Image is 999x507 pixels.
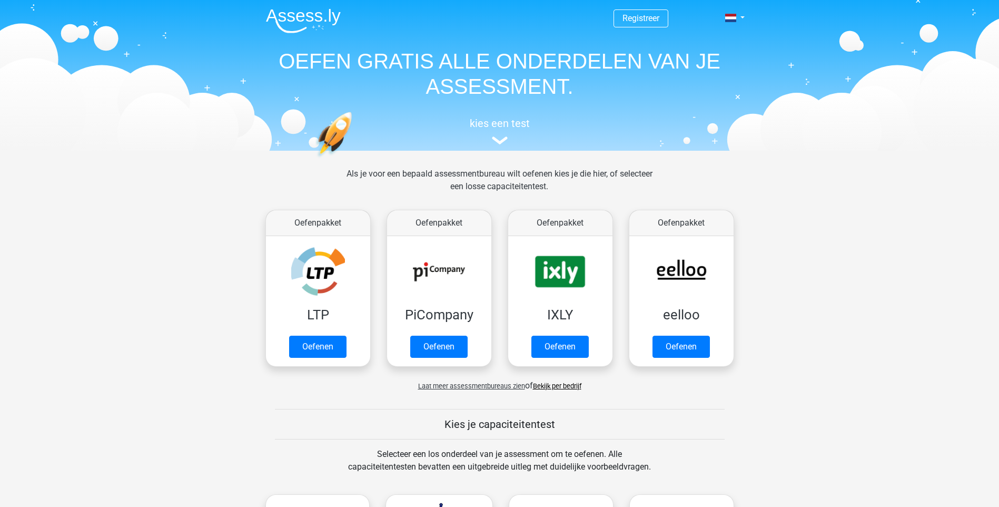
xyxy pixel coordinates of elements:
[418,382,525,390] span: Laat meer assessmentbureaus zien
[258,371,742,392] div: of
[492,136,508,144] img: assessment
[338,448,661,486] div: Selecteer een los onderdeel van je assessment om te oefenen. Alle capaciteitentesten bevatten een...
[289,336,347,358] a: Oefenen
[258,117,742,145] a: kies een test
[410,336,468,358] a: Oefenen
[533,382,581,390] a: Bekijk per bedrijf
[258,117,742,130] h5: kies een test
[652,336,710,358] a: Oefenen
[258,48,742,99] h1: OEFEN GRATIS ALLE ONDERDELEN VAN JE ASSESSMENT.
[266,8,341,33] img: Assessly
[275,418,725,431] h5: Kies je capaciteitentest
[315,112,393,207] img: oefenen
[622,13,659,23] a: Registreer
[531,336,589,358] a: Oefenen
[338,168,661,206] div: Als je voor een bepaald assessmentbureau wilt oefenen kies je die hier, of selecteer een losse ca...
